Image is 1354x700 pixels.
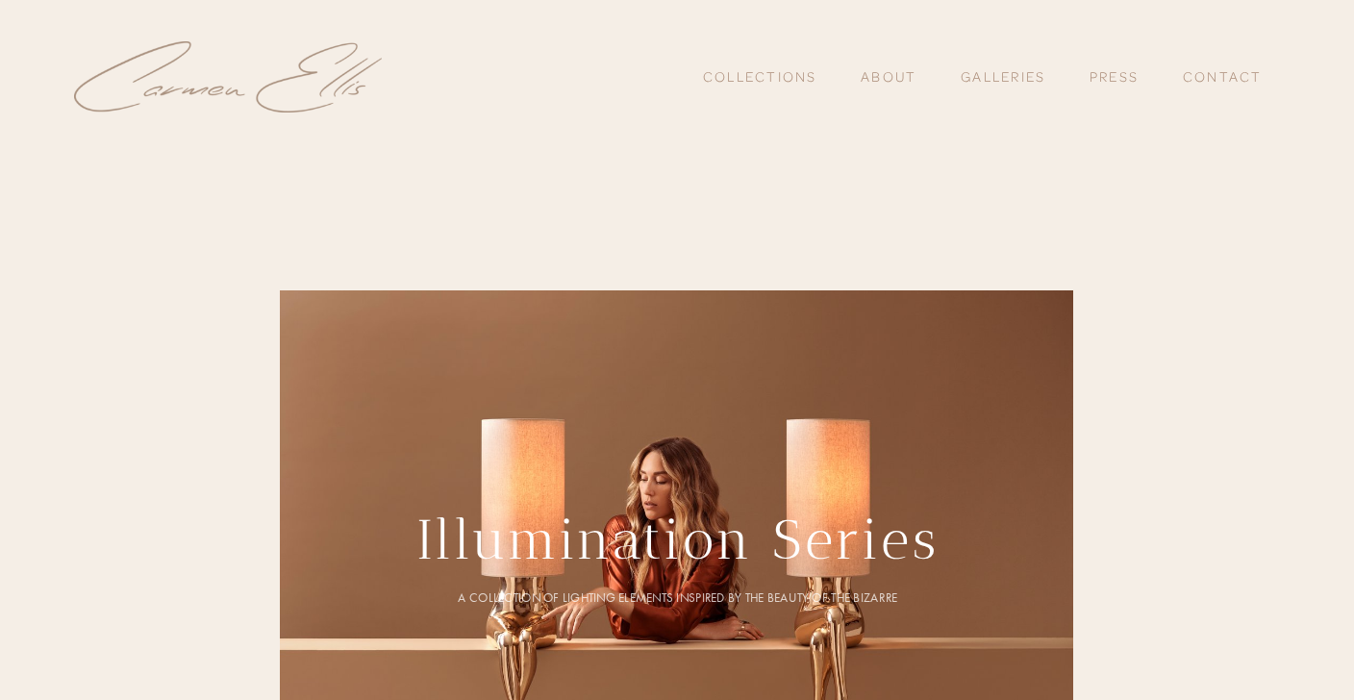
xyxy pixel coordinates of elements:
[703,61,817,93] a: Collections
[74,41,382,113] img: Carmen Ellis Studio
[1090,61,1139,93] a: Press
[961,67,1045,85] a: Galleries
[861,67,916,85] a: About
[1183,61,1263,93] a: Contact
